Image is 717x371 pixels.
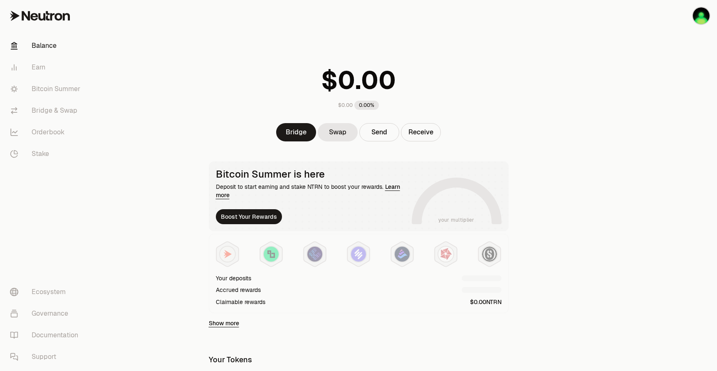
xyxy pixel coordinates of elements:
[209,354,252,366] div: Your Tokens
[209,319,239,327] a: Show more
[3,121,90,143] a: Orderbook
[359,123,399,141] button: Send
[3,57,90,78] a: Earn
[438,216,475,224] span: your multiplier
[3,303,90,324] a: Governance
[3,143,90,165] a: Stake
[264,247,279,262] img: Lombard Lux
[216,168,408,180] div: Bitcoin Summer is here
[216,183,408,199] div: Deposit to start earning and stake NTRN to boost your rewards.
[276,123,316,141] a: Bridge
[216,209,282,224] button: Boost Your Rewards
[216,274,251,282] div: Your deposits
[216,286,261,294] div: Accrued rewards
[3,35,90,57] a: Balance
[351,247,366,262] img: Solv Points
[438,247,453,262] img: Mars Fragments
[307,247,322,262] img: EtherFi Points
[318,123,358,141] a: Swap
[3,78,90,100] a: Bitcoin Summer
[220,247,235,262] img: NTRN
[482,247,497,262] img: Structured Points
[401,123,441,141] button: Receive
[3,281,90,303] a: Ecosystem
[395,247,410,262] img: Bedrock Diamonds
[693,7,710,24] img: KO
[3,346,90,368] a: Support
[3,100,90,121] a: Bridge & Swap
[216,298,265,306] div: Claimable rewards
[338,102,353,109] div: $0.00
[3,324,90,346] a: Documentation
[354,101,379,110] div: 0.00%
